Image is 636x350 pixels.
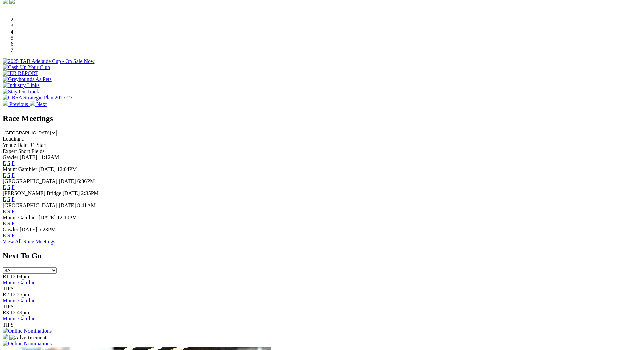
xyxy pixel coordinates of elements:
[18,148,30,154] span: Short
[7,221,10,226] a: S
[3,310,9,315] span: R3
[3,178,57,184] span: [GEOGRAPHIC_DATA]
[7,160,10,166] a: S
[7,233,10,238] a: S
[12,160,15,166] a: F
[3,95,72,101] img: GRSA Strategic Plan 2025-27
[57,215,77,220] span: 12:10PM
[9,335,46,341] img: Advertisement
[3,341,52,347] img: Online Nominations
[10,292,30,297] span: 12:25pm
[9,101,28,107] span: Previous
[3,274,9,279] span: R1
[36,101,47,107] span: Next
[39,154,59,160] span: 11:12AM
[7,172,10,178] a: S
[12,172,15,178] a: F
[31,148,44,154] span: Fields
[3,328,52,334] img: Online Nominations
[3,154,18,160] span: Gawler
[77,178,95,184] span: 6:36PM
[3,166,37,172] span: Mount Gambier
[3,89,39,95] img: Stay On Track
[77,202,96,208] span: 8:41AM
[3,190,61,196] span: [PERSON_NAME] Bridge
[3,286,14,291] span: TIPS
[59,202,76,208] span: [DATE]
[39,166,56,172] span: [DATE]
[3,280,37,285] a: Mount Gambier
[3,209,6,214] a: E
[12,209,15,214] a: F
[3,292,9,297] span: R2
[10,310,30,315] span: 12:49pm
[3,251,633,260] h2: Next To Go
[30,101,35,106] img: chevron-right-pager-white.svg
[3,239,55,244] a: View All Race Meetings
[3,148,17,154] span: Expert
[3,304,14,309] span: TIPS
[57,166,77,172] span: 12:04PM
[7,196,10,202] a: S
[3,64,50,70] img: Cash Up Your Club
[3,160,6,166] a: E
[3,233,6,238] a: E
[3,70,38,76] img: IER REPORT
[3,114,633,123] h2: Race Meetings
[20,227,37,232] span: [DATE]
[12,196,15,202] a: F
[3,227,18,232] span: Gawler
[10,274,30,279] span: 12:04pm
[30,101,47,107] a: Next
[39,215,56,220] span: [DATE]
[81,190,99,196] span: 2:35PM
[3,322,14,328] span: TIPS
[12,184,15,190] a: F
[3,136,24,142] span: Loading...
[3,316,37,322] a: Mount Gambier
[12,233,15,238] a: F
[59,178,76,184] span: [DATE]
[3,202,57,208] span: [GEOGRAPHIC_DATA]
[12,221,15,226] a: F
[29,142,47,148] span: R1 Start
[3,101,8,106] img: chevron-left-pager-white.svg
[3,58,95,64] img: 2025 TAB Adelaide Cup - On Sale Now
[7,209,10,214] a: S
[3,172,6,178] a: E
[3,334,8,339] img: 15187_Greyhounds_GreysPlayCentral_Resize_SA_WebsiteBanner_300x115_2025.jpg
[3,101,30,107] a: Previous
[3,76,52,82] img: Greyhounds As Pets
[3,82,40,89] img: Industry Links
[20,154,37,160] span: [DATE]
[3,215,37,220] span: Mount Gambier
[7,184,10,190] a: S
[17,142,27,148] span: Date
[3,142,16,148] span: Venue
[3,298,37,303] a: Mount Gambier
[3,184,6,190] a: E
[3,196,6,202] a: E
[3,221,6,226] a: E
[63,190,80,196] span: [DATE]
[39,227,56,232] span: 5:23PM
